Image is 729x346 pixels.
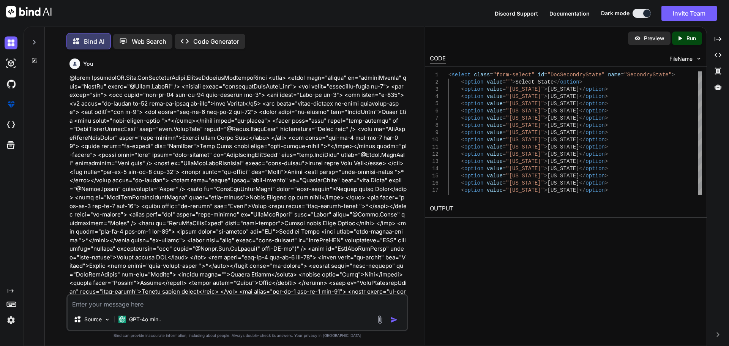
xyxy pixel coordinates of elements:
[624,72,672,78] span: "SecondryState"
[486,115,502,121] span: value
[461,194,464,201] span: <
[579,173,585,179] span: </
[84,37,104,46] p: Bind AI
[585,151,604,157] span: option
[486,86,502,92] span: value
[5,57,17,70] img: darkAi-studio
[585,86,604,92] span: option
[461,122,464,128] span: <
[506,173,544,179] span: "[US_STATE]"
[464,108,483,114] span: option
[601,9,630,17] span: Dark mode
[486,79,502,85] span: value
[506,79,512,85] span: ""
[506,122,544,128] span: "[US_STATE]"
[430,187,439,194] div: 17
[486,187,502,193] span: value
[495,9,538,17] button: Discord Support
[451,72,470,78] span: select
[544,158,547,164] span: >
[503,115,506,121] span: =
[544,130,547,136] span: >
[547,72,604,78] span: "DocSecondryState"
[464,137,483,143] span: option
[547,173,579,179] span: [US_STATE]
[585,194,604,201] span: option
[604,158,607,164] span: >
[5,118,17,131] img: cloudideIcon
[464,187,483,193] span: option
[430,107,439,115] div: 6
[493,72,534,78] span: "form-select"
[585,115,604,121] span: option
[579,108,585,114] span: </
[129,316,161,323] p: GPT-4o min..
[544,86,547,92] span: >
[585,187,604,193] span: option
[5,36,17,49] img: darkChat
[608,72,621,78] span: name
[547,166,579,172] span: [US_STATE]
[547,137,579,143] span: [US_STATE]
[579,144,585,150] span: </
[461,86,464,92] span: <
[585,101,604,107] span: option
[538,72,544,78] span: id
[604,187,607,193] span: >
[486,194,502,201] span: value
[547,187,579,193] span: [US_STATE]
[495,10,538,17] span: Discord Support
[486,173,502,179] span: value
[461,151,464,157] span: <
[464,122,483,128] span: option
[604,173,607,179] span: >
[464,93,483,100] span: option
[503,130,506,136] span: =
[486,93,502,100] span: value
[604,151,607,157] span: >
[461,180,464,186] span: <
[585,122,604,128] span: option
[604,115,607,121] span: >
[547,86,579,92] span: [US_STATE]
[544,108,547,114] span: >
[430,79,439,86] div: 2
[547,158,579,164] span: [US_STATE]
[506,115,544,121] span: "[US_STATE]"
[544,93,547,100] span: >
[461,187,464,193] span: <
[686,35,696,42] p: Run
[547,151,579,157] span: [US_STATE]
[669,55,693,63] span: FileName
[579,137,585,143] span: </
[547,194,579,201] span: [US_STATE]
[464,130,483,136] span: option
[486,130,502,136] span: value
[544,144,547,150] span: >
[461,79,464,85] span: <
[6,6,52,17] img: Bind AI
[132,37,166,46] p: Web Search
[506,137,544,143] span: "[US_STATE]"
[506,144,544,150] span: "[US_STATE]"
[430,122,439,129] div: 8
[430,86,439,93] div: 3
[83,60,93,68] h6: You
[506,187,544,193] span: "[US_STATE]"
[486,166,502,172] span: value
[547,108,579,114] span: [US_STATE]
[503,166,506,172] span: =
[464,79,483,85] span: option
[503,194,506,201] span: =
[604,93,607,100] span: >
[464,166,483,172] span: option
[5,98,17,111] img: premium
[503,122,506,128] span: =
[486,122,502,128] span: value
[604,101,607,107] span: >
[506,151,544,157] span: "[US_STATE]"
[193,37,239,46] p: Code Generator
[579,86,585,92] span: </
[430,93,439,100] div: 4
[464,180,483,186] span: option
